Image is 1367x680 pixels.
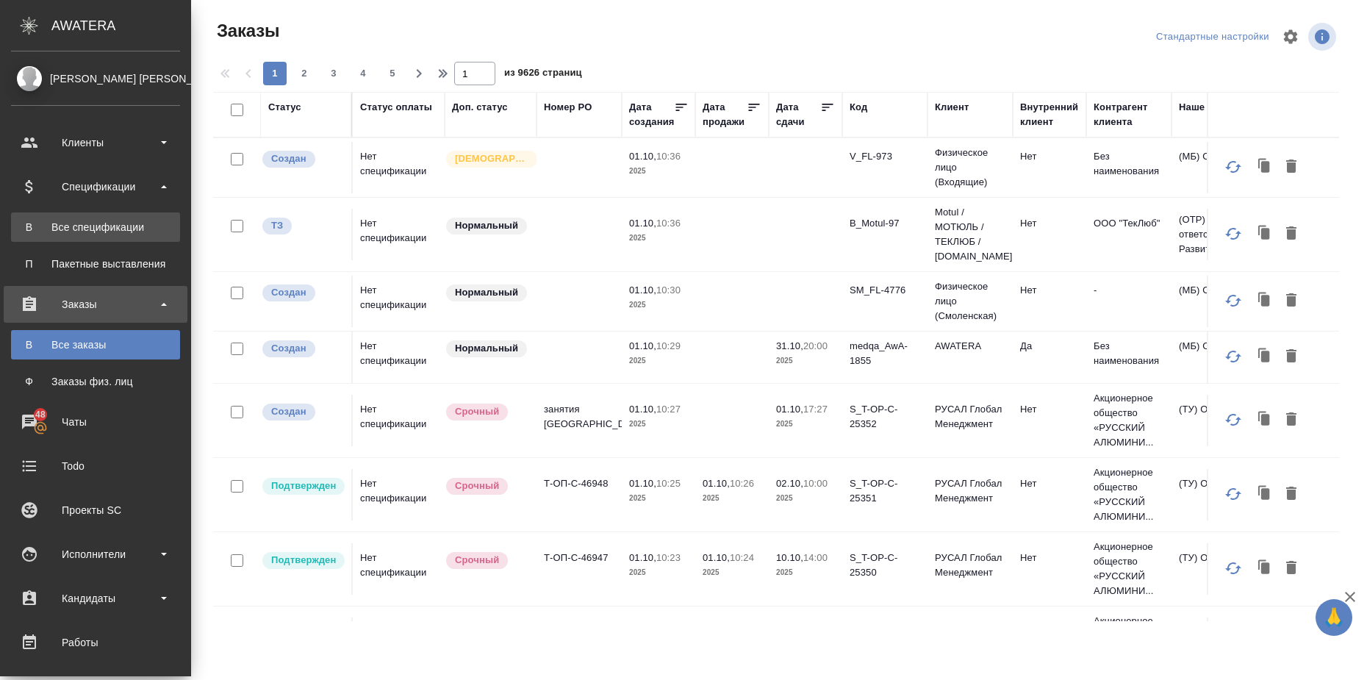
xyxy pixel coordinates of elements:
[776,404,803,415] p: 01.10,
[11,499,180,521] div: Проекты SC
[776,354,835,368] p: 2025
[1216,476,1251,512] button: Обновить
[1279,554,1304,582] button: Удалить
[1279,287,1304,315] button: Удалить
[1094,339,1164,368] p: Без наименования
[935,339,1005,354] p: AWATERA
[935,146,1005,190] p: Физическое лицо (Входящие)
[1279,220,1304,248] button: Удалить
[803,340,828,351] p: 20:00
[18,374,173,389] div: Заказы физ. лиц
[703,478,730,489] p: 01.10,
[1216,149,1251,185] button: Обновить
[445,149,529,169] div: Выставляется автоматически для первых 3 заказов нового контактного лица. Особое внимание
[1094,465,1164,524] p: Акционерное общество «РУССКИЙ АЛЮМИНИ...
[353,276,445,327] td: Нет спецификации
[455,151,528,166] p: [DEMOGRAPHIC_DATA]
[11,132,180,154] div: Клиенты
[261,551,344,570] div: Выставляет КМ после уточнения всех необходимых деталей и получения согласия клиента на запуск. С ...
[271,151,306,166] p: Создан
[353,209,445,260] td: Нет спецификации
[629,491,688,506] p: 2025
[445,339,529,359] div: Статус по умолчанию для стандартных заказов
[850,551,920,580] p: S_T-OP-C-25350
[51,11,191,40] div: AWATERA
[271,404,306,419] p: Создан
[629,404,656,415] p: 01.10,
[656,478,681,489] p: 10:25
[452,100,508,115] div: Доп. статус
[1172,332,1348,383] td: (МБ) ООО "Монблан"
[850,476,920,506] p: S_T-OP-C-25351
[1094,149,1164,179] p: Без наименования
[11,411,180,433] div: Чаты
[1020,283,1079,298] p: Нет
[803,404,828,415] p: 17:27
[776,417,835,432] p: 2025
[504,64,582,85] span: из 9626 страниц
[351,66,375,81] span: 4
[776,100,820,129] div: Дата сдачи
[1094,216,1164,231] p: ООО "ТекЛюб"
[537,543,622,595] td: Т-ОП-С-46947
[261,339,344,359] div: Выставляется автоматически при создании заказа
[1020,476,1079,491] p: Нет
[629,552,656,563] p: 01.10,
[1172,543,1348,595] td: (ТУ) ООО "Трактат"
[293,62,316,85] button: 2
[381,62,404,85] button: 5
[11,330,180,359] a: ВВсе заказы
[11,631,180,654] div: Работы
[803,478,828,489] p: 10:00
[703,491,761,506] p: 2025
[4,448,187,484] a: Todo
[381,66,404,81] span: 5
[656,151,681,162] p: 10:36
[353,543,445,595] td: Нет спецификации
[11,176,180,198] div: Спецификации
[1308,23,1339,51] span: Посмотреть информацию
[353,142,445,193] td: Нет спецификации
[11,455,180,477] div: Todo
[271,553,336,568] p: Подтвержден
[629,354,688,368] p: 2025
[445,402,529,422] div: Выставляется автоматически, если на указанный объем услуг необходимо больше времени в стандартном...
[803,552,828,563] p: 14:00
[455,404,499,419] p: Срочный
[730,552,754,563] p: 10:24
[1172,395,1348,446] td: (ТУ) ООО "Трактат"
[1279,343,1304,371] button: Удалить
[445,216,529,236] div: Статус по умолчанию для стандартных заказов
[629,284,656,296] p: 01.10,
[776,478,803,489] p: 02.10,
[1172,618,1348,669] td: (ТУ) ООО "Трактат"
[850,283,920,298] p: SM_FL-4776
[629,231,688,246] p: 2025
[1179,100,1252,115] div: Наше юр. лицо
[935,402,1005,432] p: РУСАЛ Глобал Менеджмент
[455,553,499,568] p: Срочный
[850,100,867,115] div: Код
[11,293,180,315] div: Заказы
[1216,216,1251,251] button: Обновить
[271,218,283,233] p: ТЗ
[353,395,445,446] td: Нет спецификации
[1251,480,1279,508] button: Клонировать
[850,402,920,432] p: S_T-OP-C-25352
[11,249,180,279] a: ППакетные выставления
[1216,339,1251,374] button: Обновить
[261,283,344,303] div: Выставляется автоматически при создании заказа
[261,476,344,496] div: Выставляет КМ после уточнения всех необходимых деталей и получения согласия клиента на запуск. С ...
[1321,602,1346,633] span: 🙏
[261,149,344,169] div: Выставляется автоматически при создании заказа
[271,285,306,300] p: Создан
[1316,599,1352,636] button: 🙏
[351,62,375,85] button: 4
[656,552,681,563] p: 10:23
[1172,142,1348,193] td: (МБ) ООО "Монблан"
[1216,283,1251,318] button: Обновить
[455,285,518,300] p: Нормальный
[268,100,301,115] div: Статус
[261,216,344,236] div: Выставляет КМ при отправке заказа на расчет верстке (для тикета) или для уточнения сроков на прои...
[11,71,180,87] div: [PERSON_NAME] [PERSON_NAME]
